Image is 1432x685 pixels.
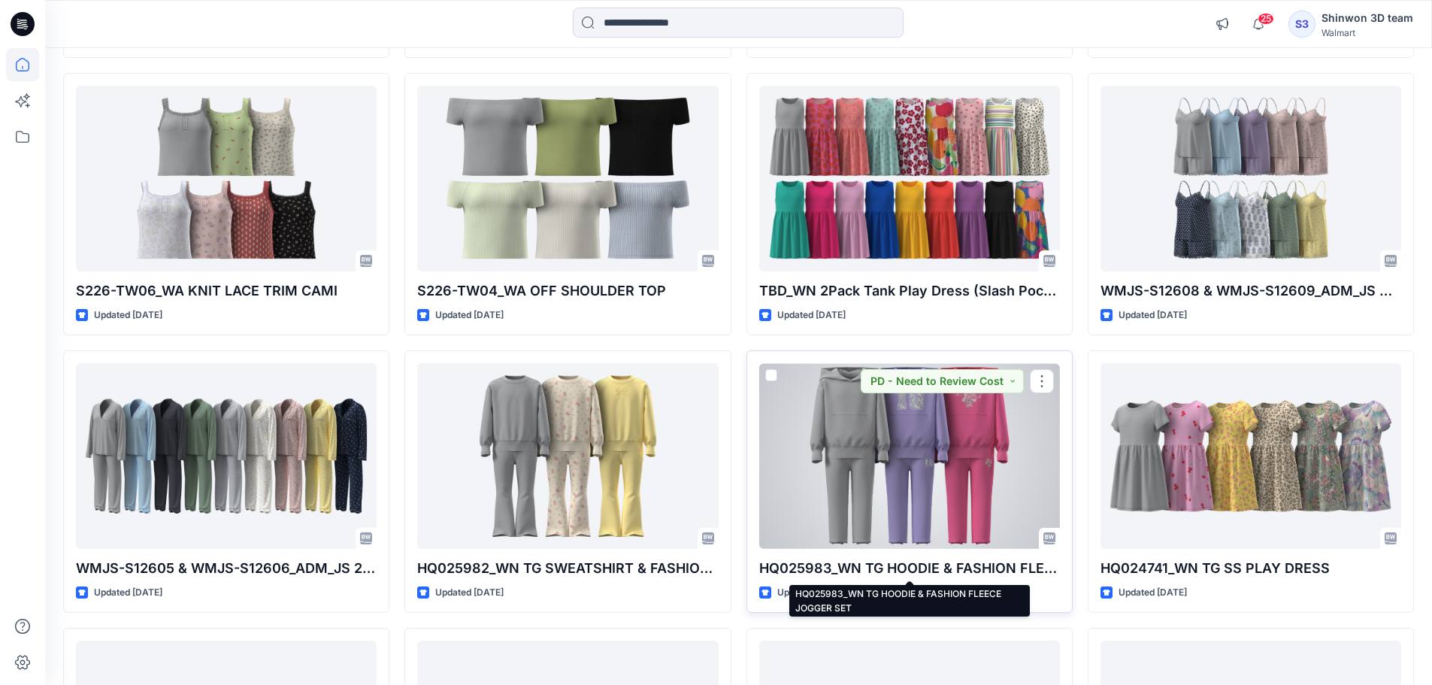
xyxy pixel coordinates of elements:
a: HQ025983_WN TG HOODIE & FASHION FLEECE JOGGER SET [759,363,1060,549]
div: Walmart [1321,27,1413,38]
div: Shinwon 3D team [1321,9,1413,27]
p: WMJS-S12605 & WMJS-S12606_ADM_JS 2x2 Rib LS NOTCH TOP PANT SET (PJ SET) [76,558,377,579]
p: Updated [DATE] [777,308,846,323]
span: 25 [1258,13,1274,25]
a: WMJS-S12605 & WMJS-S12606_ADM_JS 2x2 Rib LS NOTCH TOP PANT SET (PJ SET) [76,363,377,549]
p: S226-TW06_WA KNIT LACE TRIM CAMI [76,280,377,302]
a: HQ025982_WN TG SWEATSHIRT & FASHION FLEECE FLARE SET [417,363,718,549]
p: WMJS-S12608 & WMJS-S12609_ADM_JS MODAL SPAN CAMI TAP SHORTS SET [1100,280,1401,302]
p: Updated [DATE] [1119,308,1187,323]
p: Updated [DATE] [777,585,846,601]
div: S3 [1288,11,1315,38]
a: S226-TW06_WA KNIT LACE TRIM CAMI [76,86,377,271]
a: S226-TW04_WA OFF SHOULDER TOP [417,86,718,271]
p: Updated [DATE] [94,585,162,601]
p: HQ025983_WN TG HOODIE & FASHION FLEECE JOGGER SET [759,558,1060,579]
p: Updated [DATE] [435,308,504,323]
p: HQ024741_WN TG SS PLAY DRESS [1100,558,1401,579]
p: Updated [DATE] [94,308,162,323]
a: WMJS-S12608 & WMJS-S12609_ADM_JS MODAL SPAN CAMI TAP SHORTS SET [1100,86,1401,271]
p: TBD_WN 2Pack Tank Play Dress (Slash Pocket) [759,280,1060,302]
p: Updated [DATE] [435,585,504,601]
p: Updated [DATE] [1119,585,1187,601]
a: TBD_WN 2Pack Tank Play Dress (Slash Pocket) [759,86,1060,271]
p: HQ025982_WN TG SWEATSHIRT & FASHION FLEECE FLARE SET [417,558,718,579]
a: HQ024741_WN TG SS PLAY DRESS [1100,363,1401,549]
p: S226-TW04_WA OFF SHOULDER TOP [417,280,718,302]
